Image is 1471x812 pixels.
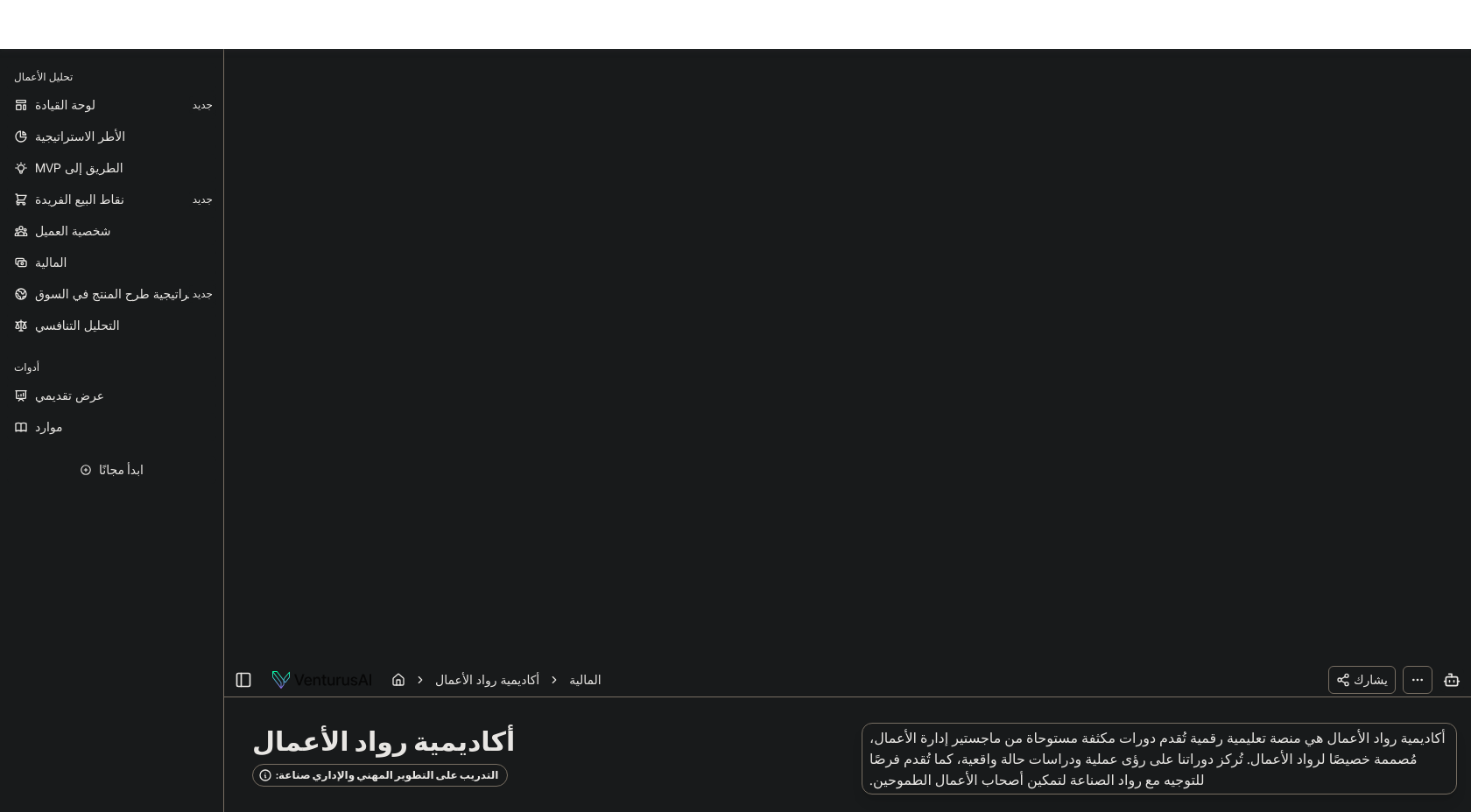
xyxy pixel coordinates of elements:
font: موارد [35,419,63,434]
font: أدوات [14,360,39,374]
button: يشارك [1328,666,1396,694]
font: الأطر الاستراتيجية [35,129,125,143]
font: أكاديمية رواد الأعمال هي منصة تعليمية رقمية تُقدم دورات مكثفة مستوحاة من ماجستير إدارة الأعمال، م... [869,729,1446,788]
font: المالية [569,672,602,687]
a: المالية [7,248,216,276]
font: جديد [193,287,213,300]
font: عرض تقديمي [35,388,104,402]
a: موارد [7,413,216,441]
nav: فتات الخبز [391,671,602,689]
a: نقاط البيع الفريدةجديد [7,185,216,213]
font: جديد [193,192,213,206]
font: التدريب على التطوير المهني والإداري [312,768,498,781]
a: ابدأ مجانًا [7,452,216,487]
font: المالية [35,255,67,269]
font: استراتيجية طرح المنتج في السوق [35,286,206,301]
button: صناعة:التدريب على التطوير المهني والإداري [252,764,508,787]
font: الطريق إلى MVP [35,160,123,175]
font: أكاديمية رواد الأعمال [435,672,539,687]
font: ابدأ مجانًا [99,462,144,477]
a: استراتيجية طرح المنتج في السوقجديد [7,280,216,308]
a: الأطر الاستراتيجية [7,122,216,150]
font: جديد [193,98,213,111]
font: يشارك [1354,672,1388,687]
a: التحليل التنافسي [7,311,216,339]
font: نقاط البيع الفريدة [35,192,124,206]
a: شخصية العميل [7,217,216,245]
a: أكاديمية رواد الأعمال [435,671,539,689]
a: عرض تقديمي [7,381,216,409]
font: شخصية العميل [35,223,110,238]
font: تحليل الأعمال [14,70,73,83]
span: المالية [569,671,602,689]
a: الطريق إلى MVP [7,154,216,182]
font: أكاديمية رواد الأعمال [252,725,515,757]
font: لوحة القيادة [35,97,95,112]
font: صناعة: [276,768,310,781]
font: التحليل التنافسي [35,318,120,332]
button: ابدأ مجانًا [7,456,216,484]
img: الشعار [271,669,373,690]
a: لوحة القيادةجديد [7,91,216,119]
